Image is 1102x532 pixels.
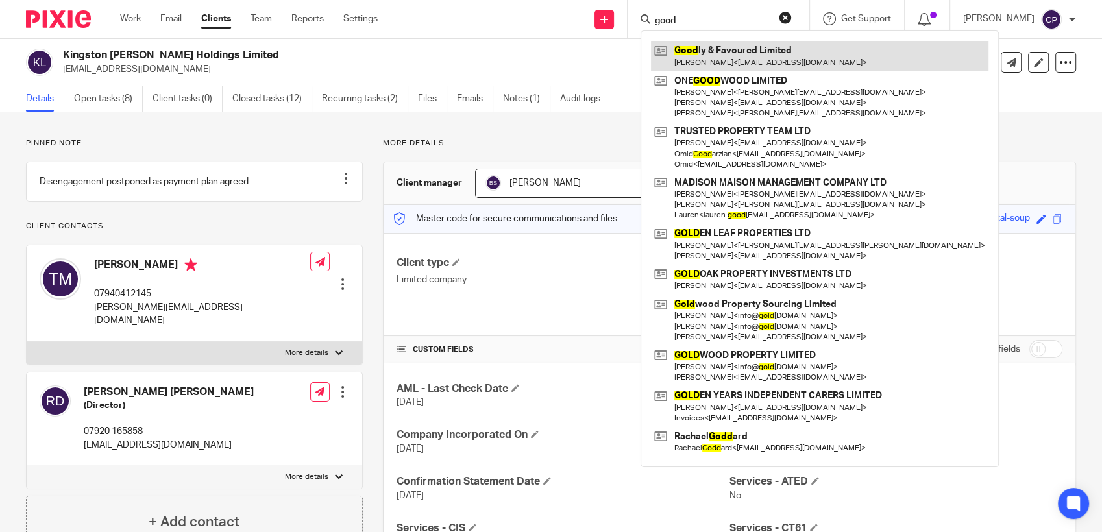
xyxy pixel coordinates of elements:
[485,175,501,191] img: svg%3E
[153,86,223,112] a: Client tasks (0)
[26,221,363,232] p: Client contacts
[251,12,272,25] a: Team
[84,425,254,438] p: 07920 165858
[40,258,81,300] img: svg%3E
[74,86,143,112] a: Open tasks (8)
[509,178,581,187] span: [PERSON_NAME]
[729,491,741,500] span: No
[729,475,1062,489] h4: Services - ATED
[232,86,312,112] a: Closed tasks (12)
[397,382,729,396] h4: AML - Last Check Date
[841,14,891,23] span: Get Support
[397,398,424,407] span: [DATE]
[397,428,729,442] h4: Company Incorporated On
[457,86,493,112] a: Emails
[397,176,462,189] h3: Client manager
[94,287,310,300] p: 07940412145
[94,258,310,274] h4: [PERSON_NAME]
[418,86,447,112] a: Files
[503,86,550,112] a: Notes (1)
[160,12,182,25] a: Email
[397,444,424,453] span: [DATE]
[397,345,729,355] h4: CUSTOM FIELDS
[383,138,1076,149] p: More details
[291,12,324,25] a: Reports
[149,512,239,532] h4: + Add contact
[40,385,71,417] img: svg%3E
[26,49,53,76] img: svg%3E
[84,399,254,412] h5: (Director)
[779,11,792,24] button: Clear
[285,472,328,482] p: More details
[397,475,729,489] h4: Confirmation Statement Date
[560,86,610,112] a: Audit logs
[654,16,770,27] input: Search
[201,12,231,25] a: Clients
[397,491,424,500] span: [DATE]
[120,12,141,25] a: Work
[184,258,197,271] i: Primary
[63,49,732,62] h2: Kingston [PERSON_NAME] Holdings Limited
[1041,9,1062,30] img: svg%3E
[397,256,729,270] h4: Client type
[94,301,310,328] p: [PERSON_NAME][EMAIL_ADDRESS][DOMAIN_NAME]
[84,385,254,399] h4: [PERSON_NAME] [PERSON_NAME]
[397,273,729,286] p: Limited company
[84,439,254,452] p: [EMAIL_ADDRESS][DOMAIN_NAME]
[963,12,1035,25] p: [PERSON_NAME]
[63,63,900,76] p: [EMAIL_ADDRESS][DOMAIN_NAME]
[26,86,64,112] a: Details
[285,348,328,358] p: More details
[26,138,363,149] p: Pinned note
[393,212,617,225] p: Master code for secure communications and files
[343,12,378,25] a: Settings
[26,10,91,28] img: Pixie
[322,86,408,112] a: Recurring tasks (2)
